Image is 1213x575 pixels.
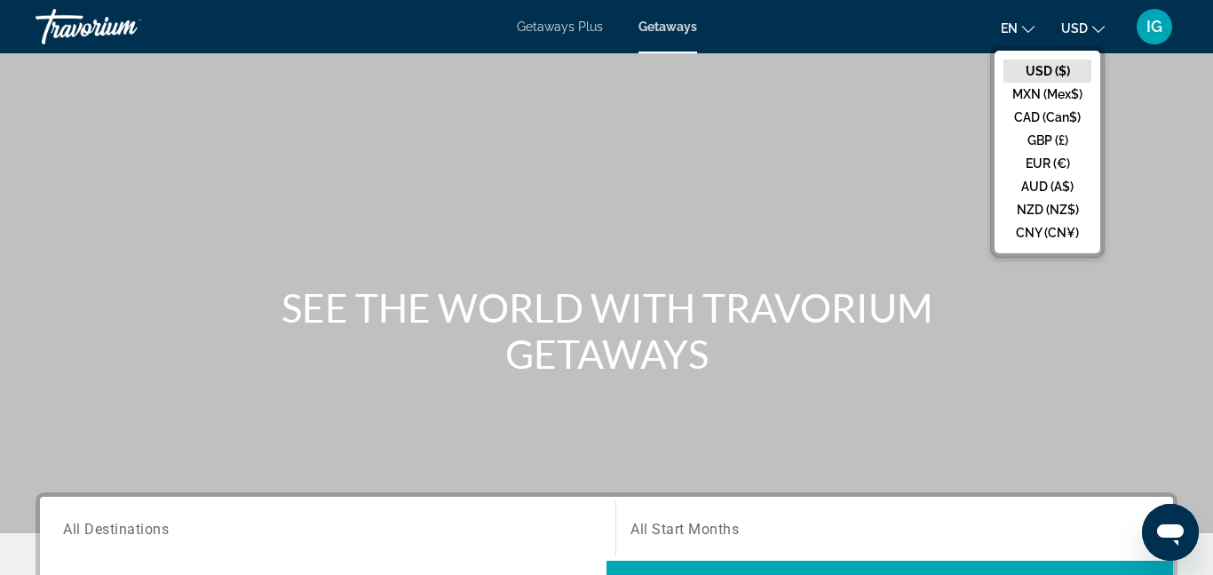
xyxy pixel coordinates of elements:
[1061,15,1105,41] button: Change currency
[1003,152,1091,175] button: EUR (€)
[274,284,939,377] h1: SEE THE WORLD WITH TRAVORIUM GETAWAYS
[36,4,213,50] a: Travorium
[517,20,603,34] a: Getaways Plus
[1003,198,1091,221] button: NZD (NZ$)
[1003,106,1091,129] button: CAD (Can$)
[1142,504,1199,561] iframe: Button to launch messaging window
[1003,60,1091,83] button: USD ($)
[1003,175,1091,198] button: AUD (A$)
[1131,8,1177,45] button: User Menu
[1001,21,1018,36] span: en
[1061,21,1088,36] span: USD
[638,20,697,34] a: Getaways
[1003,221,1091,244] button: CNY (CN¥)
[1001,15,1035,41] button: Change language
[630,521,739,538] span: All Start Months
[1146,18,1162,36] span: IG
[1003,83,1091,106] button: MXN (Mex$)
[63,520,169,537] span: All Destinations
[1003,129,1091,152] button: GBP (£)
